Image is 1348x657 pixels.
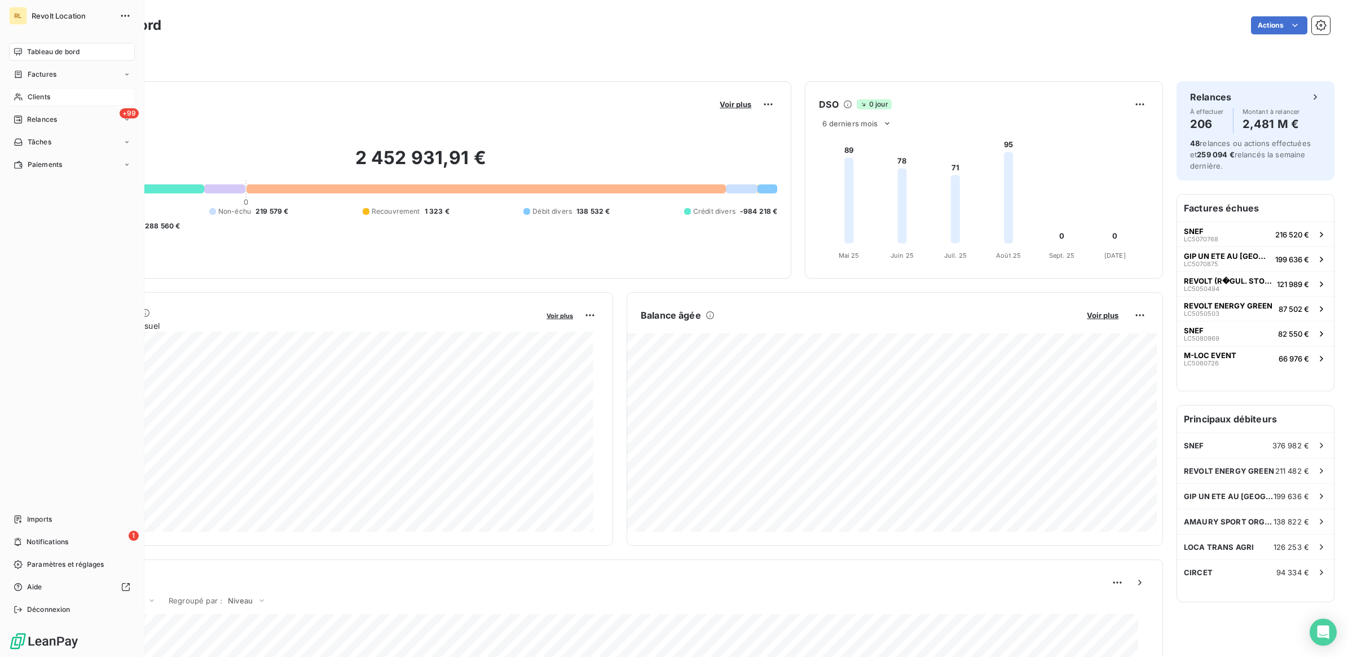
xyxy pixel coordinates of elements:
tspan: Août 25 [996,252,1021,259]
span: 376 982 € [1272,441,1309,450]
span: Aide [27,582,42,592]
span: REVOLT (R�GUL. STOCK LOCATION) [1184,276,1272,285]
span: 82 550 € [1278,329,1309,338]
span: Montant à relancer [1243,108,1300,115]
div: Open Intercom Messenger [1310,619,1337,646]
span: LC5050503 [1184,310,1219,317]
span: REVOLT ENERGY GREEN [1184,301,1272,310]
tspan: [DATE] [1104,252,1126,259]
span: relances ou actions effectuées et relancés la semaine dernière. [1190,139,1311,170]
span: M-LOC EVENT [1184,351,1236,360]
h6: Factures échues [1177,195,1334,222]
span: Relances [27,114,57,125]
button: Voir plus [716,99,755,109]
span: Déconnexion [27,605,71,615]
button: Actions [1251,16,1307,34]
span: Paramètres et réglages [27,559,104,570]
span: LC5070875 [1184,261,1218,267]
span: Tableau de bord [27,47,80,57]
button: GIP UN ETE AU [GEOGRAPHIC_DATA]LC5070875199 636 € [1177,246,1334,271]
span: SNEF [1184,441,1204,450]
span: Recouvrement [372,206,420,217]
tspan: Juil. 25 [944,252,967,259]
span: Non-échu [218,206,251,217]
button: SNEFLC508096982 550 € [1177,321,1334,346]
span: Chiffre d'affaires mensuel [64,320,539,332]
span: 48 [1190,139,1200,148]
span: 0 jour [857,99,892,109]
div: RL [9,7,27,25]
tspan: Juin 25 [891,252,914,259]
span: 138 532 € [576,206,610,217]
span: GIP UN ETE AU [GEOGRAPHIC_DATA] [1184,252,1271,261]
h2: 2 452 931,91 € [64,147,777,180]
span: Factures [28,69,56,80]
h6: Balance âgée [641,308,701,322]
span: Clients [28,92,50,102]
span: Regroupé par : [169,596,222,605]
span: 211 482 € [1275,466,1309,475]
span: LOCA TRANS AGRI [1184,543,1254,552]
span: LC5050494 [1184,285,1219,292]
h6: DSO [819,98,838,111]
tspan: Sept. 25 [1049,252,1074,259]
span: Paiements [28,160,62,170]
span: Voir plus [547,312,573,320]
span: 6 derniers mois [822,119,878,128]
button: REVOLT ENERGY GREENLC505050387 502 € [1177,296,1334,321]
span: GIP UN ETE AU [GEOGRAPHIC_DATA] [1184,492,1274,501]
span: 0 [244,197,248,206]
span: REVOLT ENERGY GREEN [1184,466,1274,475]
h6: Relances [1190,90,1231,104]
button: M-LOC EVENTLC506072666 976 € [1177,346,1334,371]
span: LC5080969 [1184,335,1219,342]
span: -984 218 € [740,206,778,217]
span: 66 976 € [1279,354,1309,363]
button: Voir plus [543,310,576,320]
h4: 2,481 M € [1243,115,1300,133]
span: Tâches [28,137,51,147]
span: -288 560 € [142,221,180,231]
h6: Principaux débiteurs [1177,405,1334,433]
span: 1 [129,531,139,541]
span: Niveau [228,596,253,605]
span: Revolt Location [32,11,113,20]
span: 87 502 € [1279,305,1309,314]
span: 94 334 € [1276,568,1309,577]
span: 121 989 € [1277,280,1309,289]
span: Voir plus [1087,311,1118,320]
span: LC5070768 [1184,236,1218,242]
span: 126 253 € [1274,543,1309,552]
span: Notifications [27,537,68,547]
span: 138 822 € [1274,517,1309,526]
span: 199 636 € [1275,255,1309,264]
button: SNEFLC5070768216 520 € [1177,222,1334,246]
span: AMAURY SPORT ORGANISATION [1184,517,1274,526]
img: Logo LeanPay [9,632,79,650]
span: 219 579 € [255,206,288,217]
span: Débit divers [532,206,572,217]
h4: 206 [1190,115,1224,133]
span: SNEF [1184,227,1204,236]
tspan: Mai 25 [839,252,860,259]
button: Voir plus [1083,310,1122,320]
span: 216 520 € [1275,230,1309,239]
span: 1 323 € [425,206,450,217]
span: Crédit divers [693,206,735,217]
span: +99 [120,108,139,118]
span: Voir plus [720,100,751,109]
span: À effectuer [1190,108,1224,115]
span: Imports [27,514,52,524]
span: LC5060726 [1184,360,1219,367]
span: 259 094 € [1197,150,1234,159]
span: 199 636 € [1274,492,1309,501]
button: REVOLT (R�GUL. STOCK LOCATION)LC5050494121 989 € [1177,271,1334,296]
span: CIRCET [1184,568,1213,577]
span: SNEF [1184,326,1204,335]
a: Aide [9,578,135,596]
